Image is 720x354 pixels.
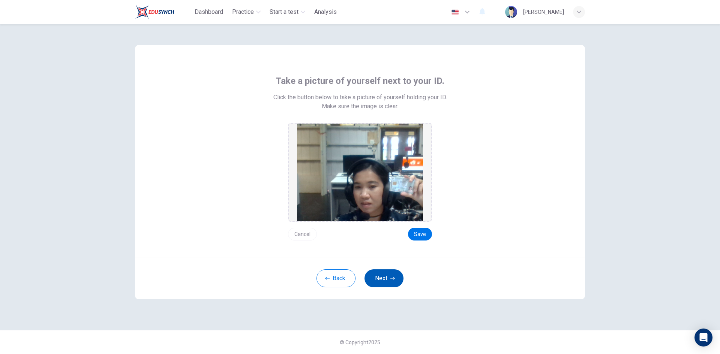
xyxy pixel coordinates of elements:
[267,5,308,19] button: Start a test
[229,5,264,19] button: Practice
[288,228,317,240] button: Cancel
[192,5,226,19] button: Dashboard
[694,329,712,347] div: Open Intercom Messenger
[232,7,254,16] span: Practice
[270,7,298,16] span: Start a test
[523,7,564,16] div: [PERSON_NAME]
[322,102,398,111] span: Make sure the image is clear.
[195,7,223,16] span: Dashboard
[276,75,444,87] span: Take a picture of yourself next to your ID.
[505,6,517,18] img: Profile picture
[135,4,192,19] a: Train Test logo
[316,269,355,287] button: Back
[273,93,447,102] span: Click the button below to take a picture of yourself holding your ID.
[364,269,403,287] button: Next
[297,124,423,221] img: preview screemshot
[311,5,340,19] button: Analysis
[314,7,337,16] span: Analysis
[135,4,174,19] img: Train Test logo
[340,339,380,345] span: © Copyright 2025
[450,9,460,15] img: en
[408,228,432,240] button: Save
